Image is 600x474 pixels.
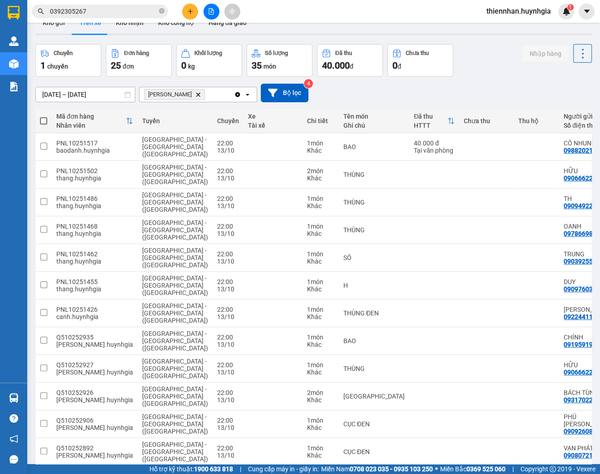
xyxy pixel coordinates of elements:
div: Chi tiết [307,117,334,125]
div: 22:00 [217,361,239,369]
div: 1 món [307,250,334,258]
span: [GEOGRAPHIC_DATA] - [GEOGRAPHIC_DATA] ([GEOGRAPHIC_DATA]) [142,191,208,213]
div: 1 món [307,223,334,230]
div: THÙNG [343,365,405,372]
div: 1 món [307,195,334,202]
div: 0919591997 [564,341,600,348]
span: | [240,464,241,474]
div: thang.huynhgia [56,258,133,265]
span: [GEOGRAPHIC_DATA] - [GEOGRAPHIC_DATA] ([GEOGRAPHIC_DATA]) [142,247,208,269]
div: 2 món [307,389,334,396]
input: Select a date range. [36,87,135,102]
div: Tại văn phòng [414,147,455,154]
span: Miền Bắc [440,464,506,474]
div: 22:00 [217,417,239,424]
div: Khác [307,147,334,154]
div: Khác [307,369,334,376]
div: Chuyến [217,117,239,125]
div: Xe [248,113,298,120]
div: Q510252926 [56,389,133,396]
span: question-circle [10,414,18,423]
div: 13/10 [217,230,239,237]
div: THÙNG ĐEN [343,309,405,317]
div: Q510252892 [56,444,133,452]
div: Tuyến [142,117,208,125]
sup: 4 [304,79,313,88]
button: Trên xe [72,12,109,34]
div: H [343,282,405,289]
div: nguyen.huynhgia [56,341,133,348]
div: Khối lượng [194,50,222,56]
span: 0 [392,60,397,71]
div: thang.huynhgia [56,230,133,237]
div: Mã đơn hàng [56,113,126,120]
div: Tài xế [248,122,298,129]
div: PNL10251468 [56,223,133,230]
button: caret-down [579,4,595,20]
span: món [263,63,276,70]
button: plus [182,4,198,20]
input: Tìm tên, số ĐT hoặc mã đơn [50,6,157,16]
span: kg [188,63,195,70]
button: Đã thu40.000đ [317,44,383,77]
strong: 1900 633 818 [194,465,233,473]
div: Chưa thu [406,50,429,56]
span: [GEOGRAPHIC_DATA] - [GEOGRAPHIC_DATA] ([GEOGRAPHIC_DATA]) [142,358,208,379]
span: Miền Nam [321,464,433,474]
div: THÙNG [343,226,405,234]
div: Khác [307,285,334,293]
div: Khác [307,175,334,182]
span: [GEOGRAPHIC_DATA] - [GEOGRAPHIC_DATA] ([GEOGRAPHIC_DATA]) [142,302,208,324]
div: 13/10 [217,396,239,404]
span: [GEOGRAPHIC_DATA] - [GEOGRAPHIC_DATA] ([GEOGRAPHIC_DATA]) [142,136,208,158]
div: 2 món [307,167,334,175]
div: THÙNG [343,171,405,178]
img: warehouse-icon [9,36,19,46]
span: đ [350,63,353,70]
div: 22:00 [217,223,239,230]
button: Kho nhận [109,12,151,34]
div: 13/10 [217,313,239,320]
div: 1 món [307,444,334,452]
div: Khác [307,341,334,348]
div: Q510252927 [56,361,133,369]
div: baodanh.huynhgia [56,147,133,154]
span: search [38,8,44,15]
span: file-add [208,8,214,15]
span: copyright [550,466,556,472]
span: 0 [181,60,186,71]
div: 0988202134 [564,147,600,154]
button: Kho gửi [35,12,72,34]
div: BAO [343,337,405,344]
button: aim [224,4,240,20]
div: BAO [343,143,405,150]
div: Khác [307,424,334,431]
div: CỤC ĐEN [343,420,405,428]
div: PNL10251502 [56,167,133,175]
span: đơn [123,63,134,70]
span: notification [10,434,18,443]
span: Hỗ trợ kỹ thuật: [149,464,233,474]
div: 40.000 đ [414,140,455,147]
span: aim [229,8,235,15]
div: TX [343,393,405,400]
div: 0909260868 [564,428,600,435]
div: Khác [307,452,334,459]
div: Q510252935 [56,334,133,341]
div: Đã thu [414,113,447,120]
span: 1 [569,4,572,10]
div: 22:00 [217,389,239,396]
span: đ [397,63,401,70]
div: Chưa thu [464,117,509,125]
div: PNL10251486 [56,195,133,202]
div: Ghi chú [343,122,405,129]
button: Nhập hàng [522,45,569,62]
span: Diên Khánh [148,91,192,98]
div: 0906662225 [564,175,600,182]
div: Nhân viên [56,122,126,129]
div: 0908072118 [564,452,600,459]
div: PNL10251462 [56,250,133,258]
div: nguyen.huynhgia [56,452,133,459]
div: 0909760304 [564,285,600,293]
span: message [10,455,18,464]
